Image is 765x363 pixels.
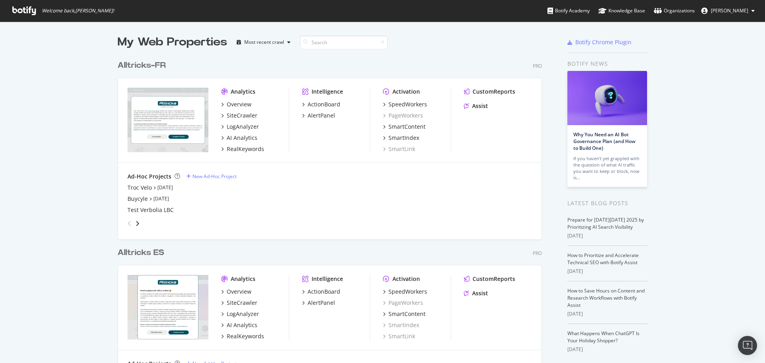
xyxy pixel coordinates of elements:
a: AI Analytics [221,134,257,142]
div: angle-left [124,217,135,230]
div: My Web Properties [118,34,227,50]
img: alltricks.fr [127,88,208,152]
div: Botify Academy [547,7,590,15]
div: SiteCrawler [227,299,257,307]
div: Organizations [654,7,695,15]
a: [DATE] [157,184,173,191]
a: Overview [221,288,251,296]
a: Alltricks-FR [118,60,169,71]
div: Open Intercom Messenger [738,336,757,355]
a: Assist [464,289,488,297]
div: [DATE] [567,268,647,275]
button: Most recent crawl [233,36,294,49]
div: Intelligence [312,275,343,283]
a: How to Prioritize and Accelerate Technical SEO with Botify Assist [567,252,639,266]
a: SmartContent [383,310,426,318]
a: AI Analytics [221,321,257,329]
a: CustomReports [464,88,515,96]
div: RealKeywords [227,332,264,340]
div: Analytics [231,88,255,96]
a: SmartLink [383,145,415,153]
a: How to Save Hours on Content and Research Workflows with Botify Assist [567,287,645,308]
a: RealKeywords [221,145,264,153]
button: [PERSON_NAME] [695,4,761,17]
div: ActionBoard [308,288,340,296]
div: SmartContent [388,123,426,131]
img: alltricks.es [127,275,208,339]
span: Antonin Anger [711,7,748,14]
a: Troc Velo [127,184,152,192]
a: Alltricks ES [118,247,167,259]
div: Botify news [567,59,647,68]
div: angle-right [135,220,140,228]
a: What Happens When ChatGPT Is Your Holiday Shopper? [567,330,639,344]
a: Prepare for [DATE][DATE] 2025 by Prioritizing AI Search Visibility [567,216,644,230]
div: LogAnalyzer [227,310,259,318]
span: Welcome back, [PERSON_NAME] ! [42,8,114,14]
div: SmartIndex [388,134,419,142]
a: AlertPanel [302,299,335,307]
a: SmartLink [383,332,415,340]
div: AI Analytics [227,321,257,329]
div: ActionBoard [308,100,340,108]
a: PageWorkers [383,112,423,120]
div: Activation [392,275,420,283]
div: Botify Chrome Plugin [575,38,632,46]
a: ActionBoard [302,100,340,108]
a: LogAnalyzer [221,123,259,131]
div: [DATE] [567,232,647,239]
a: SmartIndex [383,134,419,142]
a: [DATE] [153,195,169,202]
div: [DATE] [567,310,647,318]
div: Pro [533,250,542,257]
div: Latest Blog Posts [567,199,647,208]
a: Why You Need an AI Bot Governance Plan (and How to Build One) [573,131,636,151]
div: Assist [472,289,488,297]
img: Why You Need an AI Bot Governance Plan (and How to Build One) [567,71,647,125]
a: Botify Chrome Plugin [567,38,632,46]
a: PageWorkers [383,299,423,307]
div: SpeedWorkers [388,100,427,108]
a: LogAnalyzer [221,310,259,318]
div: AlertPanel [308,112,335,120]
a: AlertPanel [302,112,335,120]
div: Analytics [231,275,255,283]
a: RealKeywords [221,332,264,340]
div: New Ad-Hoc Project [192,173,237,180]
a: ActionBoard [302,288,340,296]
div: AI Analytics [227,134,257,142]
a: Assist [464,102,488,110]
div: RealKeywords [227,145,264,153]
div: Ad-Hoc Projects [127,173,171,181]
div: Most recent crawl [244,40,284,45]
div: SpeedWorkers [388,288,427,296]
a: SmartIndex [383,321,419,329]
a: Buycyle [127,195,148,203]
a: Test Verbolia LBC [127,206,174,214]
div: Alltricks ES [118,247,164,259]
div: SiteCrawler [227,112,257,120]
div: CustomReports [473,88,515,96]
div: AlertPanel [308,299,335,307]
div: Intelligence [312,88,343,96]
a: SpeedWorkers [383,100,427,108]
div: [DATE] [567,346,647,353]
div: LogAnalyzer [227,123,259,131]
div: Activation [392,88,420,96]
div: Assist [472,102,488,110]
a: Overview [221,100,251,108]
div: Overview [227,288,251,296]
div: Overview [227,100,251,108]
div: If you haven’t yet grappled with the question of what AI traffic you want to keep or block, now is… [573,155,641,181]
a: SiteCrawler [221,112,257,120]
div: Knowledge Base [598,7,645,15]
a: New Ad-Hoc Project [186,173,237,180]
